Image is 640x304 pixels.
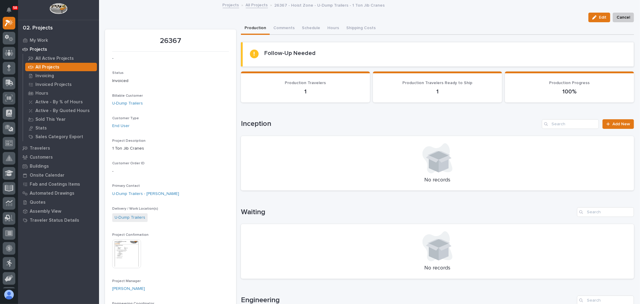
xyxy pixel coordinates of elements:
h1: Inception [241,120,539,128]
a: Projects [223,1,239,8]
span: Production Progress [549,81,590,85]
p: Onsite Calendar [30,173,65,178]
p: All Active Projects [35,56,74,61]
a: All Active Projects [23,54,99,62]
button: Shipping Costs [343,22,379,35]
a: [PERSON_NAME] [112,286,145,292]
span: Billable Customer [112,94,143,98]
p: All Projects [35,65,59,70]
span: Customer Type [112,117,139,120]
h2: Follow-Up Needed [265,50,316,57]
img: Workspace Logo [50,3,67,14]
p: Sales Category Export [35,134,83,140]
span: Primary Contact [112,184,140,188]
p: Active - By Quoted Hours [35,108,90,114]
p: 1 [380,88,495,95]
p: 100% [512,88,627,95]
span: Production Travelers Ready to Ship [402,81,472,85]
button: Cancel [613,13,634,22]
p: Invoiced [112,78,229,84]
span: Project Description [112,139,146,143]
span: Customer Order ID [112,162,145,165]
div: 02. Projects [23,25,53,32]
p: Customers [30,155,53,160]
a: Invoiced Projects [23,80,99,89]
span: Cancel [617,14,630,21]
p: No records [248,265,627,272]
a: All Projects [246,1,268,8]
a: Stats [23,124,99,132]
span: Status [112,71,124,75]
p: 1 [248,88,363,95]
a: Invoicing [23,71,99,80]
a: Assembly View [18,207,99,216]
a: Projects [18,45,99,54]
span: Project Manager [112,279,141,283]
p: Quotes [30,200,46,205]
p: Stats [35,126,47,131]
a: Sales Category Export [23,132,99,141]
a: U-Dump Trailers [115,214,145,221]
div: Notifications58 [8,7,15,17]
a: Hours [23,89,99,97]
h1: Waiting [241,208,575,217]
a: Automated Drawings [18,189,99,198]
button: Schedule [298,22,324,35]
a: Onsite Calendar [18,171,99,180]
span: Delivery / Work Location(s) [112,207,158,211]
a: My Work [18,36,99,45]
p: Buildings [30,164,49,169]
p: - [112,55,229,62]
p: Sold This Year [35,117,66,122]
a: Active - By Quoted Hours [23,106,99,115]
a: Customers [18,153,99,162]
p: Travelers [30,146,50,151]
p: Traveler Status Details [30,218,79,223]
p: Hours [35,91,48,96]
a: Add New [602,119,634,129]
button: Notifications [3,4,15,16]
button: Comments [270,22,298,35]
button: Edit [588,13,610,22]
a: U-Dump Trailers [112,100,143,107]
button: Hours [324,22,343,35]
a: Travelers [18,144,99,153]
p: Active - By % of Hours [35,99,83,105]
p: - [112,168,229,175]
p: No records [248,177,627,184]
a: Traveler Status Details [18,216,99,225]
span: Project Confirmation [112,233,149,237]
p: 26367 [112,37,229,45]
p: Invoicing [35,73,54,79]
a: U-Dump Trailers - [PERSON_NAME] [112,191,179,197]
p: 1 Ton Jib Cranes [112,145,229,152]
a: Buildings [18,162,99,171]
span: Add New [612,122,630,126]
span: Edit [599,15,606,20]
a: End User [112,123,130,129]
p: 58 [13,6,17,10]
p: Projects [30,47,47,52]
p: 26367 - Hoist Zone - U-Dump Trailers - 1 Ton Jib Cranes [275,2,385,8]
button: users-avatar [3,288,15,301]
button: Production [241,22,270,35]
input: Search [577,207,634,217]
a: Sold This Year [23,115,99,123]
p: Automated Drawings [30,191,74,196]
p: Assembly View [30,209,61,214]
input: Search [542,119,599,129]
p: Fab and Coatings Items [30,182,80,187]
a: Quotes [18,198,99,207]
a: Active - By % of Hours [23,98,99,106]
p: My Work [30,38,48,43]
a: Fab and Coatings Items [18,180,99,189]
span: Production Travelers [285,81,326,85]
a: All Projects [23,63,99,71]
p: Invoiced Projects [35,82,72,87]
